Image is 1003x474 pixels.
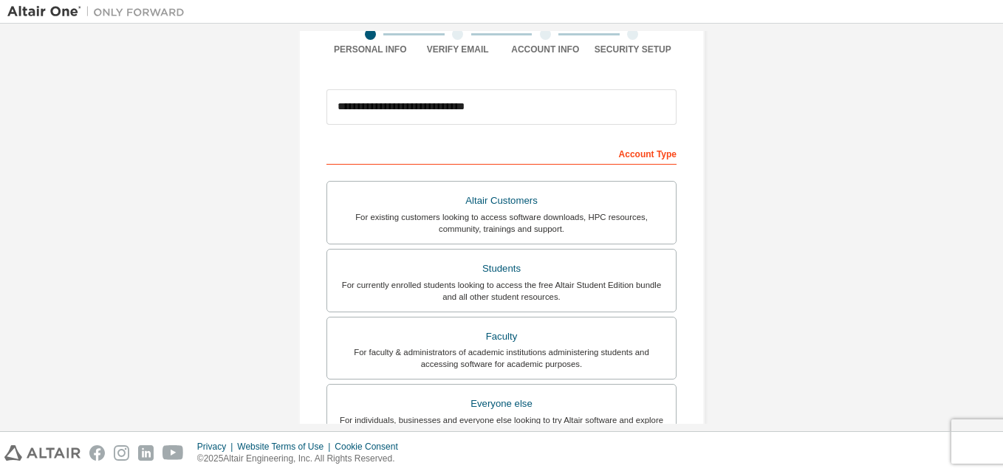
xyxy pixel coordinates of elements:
div: Faculty [336,326,667,347]
div: Account Type [326,141,677,165]
div: For existing customers looking to access software downloads, HPC resources, community, trainings ... [336,211,667,235]
div: Students [336,258,667,279]
div: For currently enrolled students looking to access the free Altair Student Edition bundle and all ... [336,279,667,303]
div: Website Terms of Use [237,441,335,453]
p: © 2025 Altair Engineering, Inc. All Rights Reserved. [197,453,407,465]
div: Verify Email [414,44,502,55]
div: Cookie Consent [335,441,406,453]
div: Everyone else [336,394,667,414]
img: youtube.svg [162,445,184,461]
img: Altair One [7,4,192,19]
div: For individuals, businesses and everyone else looking to try Altair software and explore our prod... [336,414,667,438]
div: Personal Info [326,44,414,55]
div: Account Info [501,44,589,55]
img: instagram.svg [114,445,129,461]
div: Security Setup [589,44,677,55]
img: facebook.svg [89,445,105,461]
div: Privacy [197,441,237,453]
div: Altair Customers [336,190,667,211]
div: For faculty & administrators of academic institutions administering students and accessing softwa... [336,346,667,370]
img: altair_logo.svg [4,445,81,461]
img: linkedin.svg [138,445,154,461]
